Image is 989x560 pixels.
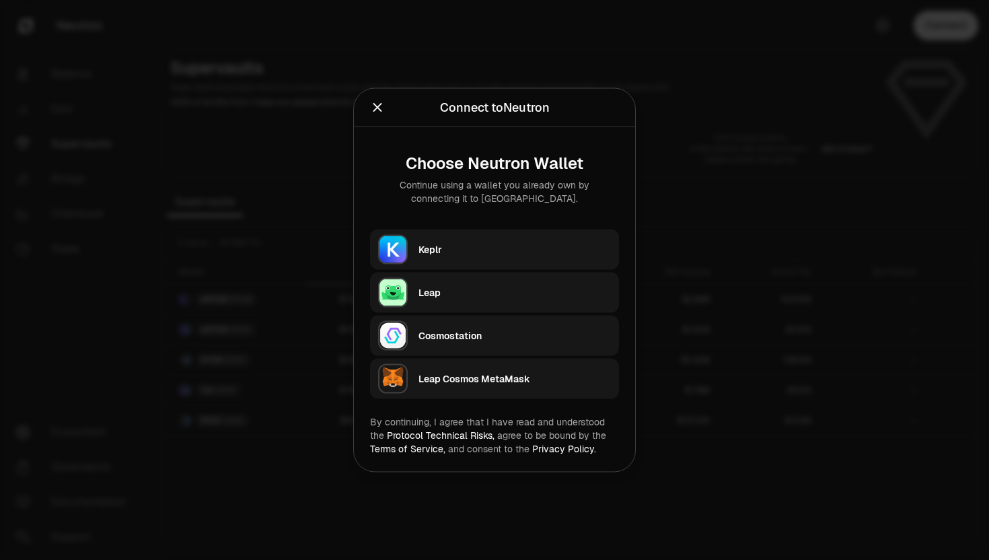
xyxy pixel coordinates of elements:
button: LeapLeap [370,273,619,313]
div: Keplr [418,243,611,256]
button: Close [370,98,385,117]
button: Leap Cosmos MetaMaskLeap Cosmos MetaMask [370,359,619,399]
img: Leap Cosmos MetaMask [378,364,408,394]
div: Continue using a wallet you already own by connecting it to [GEOGRAPHIC_DATA]. [381,178,608,205]
a: Terms of Service, [370,443,445,455]
button: KeplrKeplr [370,230,619,270]
div: Choose Neutron Wallet [381,154,608,173]
div: Connect to Neutron [440,98,550,117]
img: Keplr [378,235,408,265]
img: Leap [378,278,408,308]
div: Leap Cosmos MetaMask [418,372,611,386]
a: Privacy Policy. [532,443,596,455]
div: By continuing, I agree that I have read and understood the agree to be bound by the and consent t... [370,415,619,456]
img: Cosmostation [378,321,408,351]
div: Leap [418,286,611,300]
div: Cosmostation [418,329,611,343]
a: Protocol Technical Risks, [387,429,494,442]
button: CosmostationCosmostation [370,316,619,356]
